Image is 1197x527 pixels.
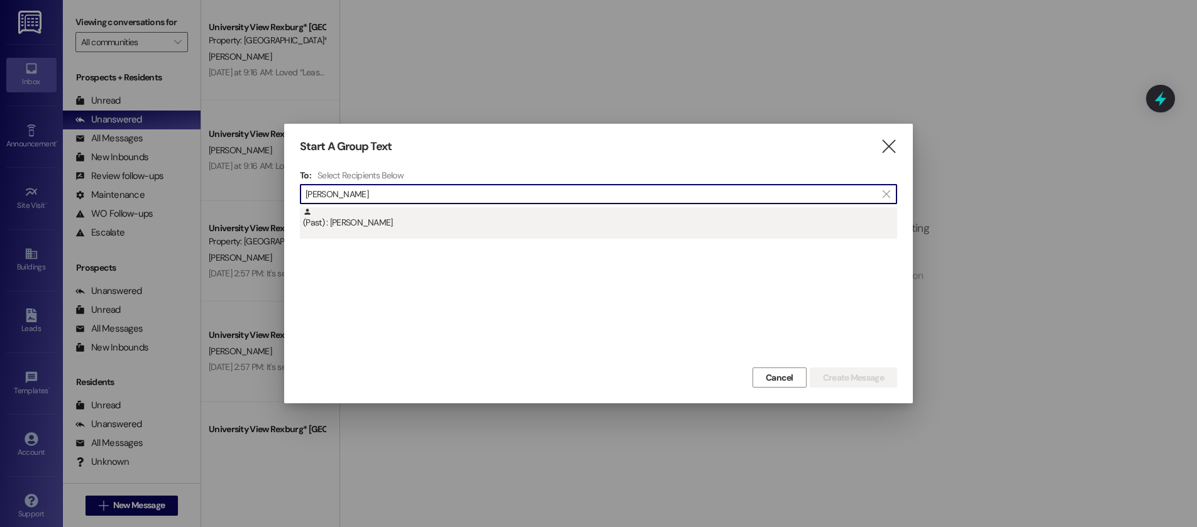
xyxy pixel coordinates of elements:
div: (Past) : [PERSON_NAME] [303,207,897,229]
span: Create Message [823,371,884,384]
i:  [883,189,890,199]
button: Cancel [753,367,807,388]
h3: To: [300,170,311,181]
h3: Start A Group Text [300,139,392,154]
button: Create Message [810,367,897,388]
div: (Past) : [PERSON_NAME] [300,207,897,239]
h4: Select Recipients Below [317,170,404,181]
button: Clear text [876,185,896,204]
input: Search for any contact or apartment [306,185,876,203]
span: Cancel [766,371,793,384]
i:  [880,140,897,153]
